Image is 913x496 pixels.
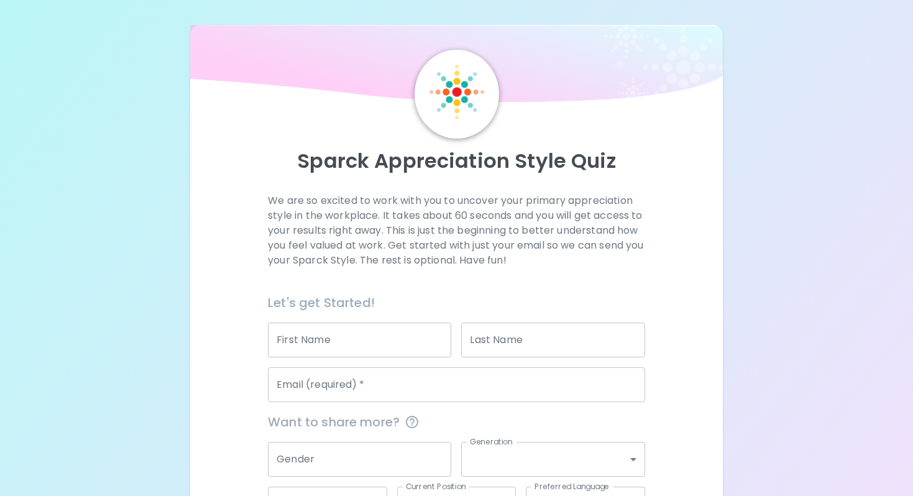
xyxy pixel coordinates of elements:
h6: Let's get Started! [268,293,645,313]
img: wave [190,25,723,109]
span: Want to share more? [268,412,645,432]
p: We are so excited to work with you to uncover your primary appreciation style in the workplace. I... [268,193,645,268]
label: Current Position [406,481,466,492]
label: Generation [470,436,513,447]
img: Sparck Logo [429,65,484,119]
p: Sparck Appreciation Style Quiz [205,149,708,173]
label: Preferred Language [534,481,609,492]
svg: This information is completely confidential and only used for aggregated appreciation studies at ... [405,415,420,429]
